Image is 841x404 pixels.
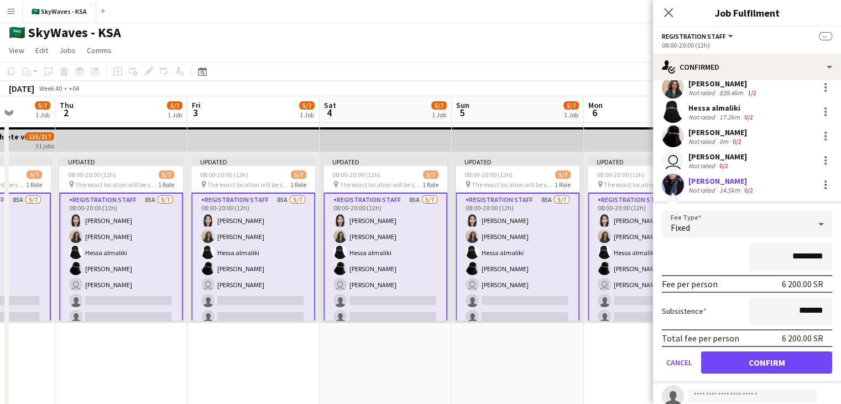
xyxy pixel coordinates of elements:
span: The exact location will be shared later [604,180,687,189]
div: Updated [588,157,712,166]
span: 1 Role [555,180,571,189]
button: Confirm [701,351,832,374]
span: The exact location will be shared later [207,180,290,189]
div: 08:00-20:00 (12h) [662,41,832,49]
div: [PERSON_NAME] [688,152,747,162]
app-card-role: Registration Staff85A5/708:00-20:00 (12h)[PERSON_NAME][PERSON_NAME]Hessa almaliki[PERSON_NAME] [P... [59,193,183,329]
div: 17.2km [717,113,742,121]
app-skills-label: 0/2 [744,186,753,194]
span: 5/7 [423,170,438,179]
span: 6 [587,106,603,119]
span: 08:00-20:00 (12h) [200,170,248,179]
app-card-role: Registration Staff85A5/708:00-20:00 (12h)[PERSON_NAME][PERSON_NAME]Hessa almaliki[PERSON_NAME] [P... [191,193,315,329]
a: Comms [82,43,116,58]
span: Week 40 [36,84,64,92]
div: Fee per person [662,278,718,289]
span: Sat [324,100,336,110]
span: 08:00-20:00 (12h) [332,170,380,179]
app-job-card: Updated08:00-20:00 (12h)5/7 The exact location will be shared later1 RoleRegistration Staff85A5/7... [59,157,183,321]
button: Cancel [662,351,697,374]
span: 1 Role [26,180,42,189]
div: +04 [69,84,79,92]
span: Thu [60,100,74,110]
div: 1 Job [168,111,182,119]
a: View [4,43,29,58]
app-job-card: Updated08:00-20:00 (12h)5/7 The exact location will be shared later1 RoleRegistration Staff85A5/7... [323,157,447,321]
a: Edit [31,43,53,58]
button: 🇸🇦 SkyWaves - KSA [23,1,96,22]
a: Jobs [55,43,80,58]
span: Sun [456,100,469,110]
span: Jobs [59,45,76,55]
span: Fri [192,100,201,110]
div: [PERSON_NAME] [688,176,755,186]
app-job-card: Updated08:00-20:00 (12h)5/7 The exact location will be shared later1 RoleRegistration Staff85A5/7... [191,157,315,321]
app-skills-label: 0/2 [733,137,741,146]
div: Updated [456,157,579,166]
span: 08:00-20:00 (12h) [597,170,645,179]
div: Not rated [688,89,717,97]
span: 3 [190,106,201,119]
span: Registration Staff [662,32,726,40]
app-skills-label: 0/2 [744,113,753,121]
div: Hessa almaliki [688,103,755,113]
div: 839.4km [717,89,745,97]
div: Updated [59,157,183,166]
span: 08:00-20:00 (12h) [464,170,513,179]
span: Mon [588,100,603,110]
div: Total fee per person [662,333,739,344]
span: The exact location will be shared later [472,180,555,189]
div: 1 Job [35,111,50,119]
span: 08:00-20:00 (12h) [68,170,116,179]
span: 5 [455,106,469,119]
app-card-role: Registration Staff85A5/708:00-20:00 (12h)[PERSON_NAME][PERSON_NAME]Hessa almaliki[PERSON_NAME] [P... [323,193,447,329]
span: -- [819,32,832,40]
div: Updated08:00-20:00 (12h)5/7 The exact location will be shared later1 RoleRegistration Staff85A5/7... [588,157,712,321]
span: 4 [322,106,336,119]
span: 1 Role [422,180,438,189]
span: 5/7 [167,101,182,110]
app-skills-label: 1/2 [748,89,756,97]
h1: 🇸🇦 SkyWaves - KSA [9,24,121,41]
div: Updated [323,157,447,166]
span: The exact location will be shared later [339,180,422,189]
div: 1 Job [300,111,314,119]
div: Confirmed [653,54,841,80]
div: 14.5km [717,186,742,194]
span: 1 Role [158,180,174,189]
span: 5/7 [299,101,315,110]
span: 5/7 [291,170,306,179]
app-job-card: Updated08:00-20:00 (12h)5/7 The exact location will be shared later1 RoleRegistration Staff85A5/7... [456,157,579,321]
span: Edit [35,45,48,55]
div: Updated [191,157,315,166]
div: 1 Job [432,111,446,119]
span: 5/7 [27,170,42,179]
app-card-role: Registration Staff85A5/708:00-20:00 (12h)[PERSON_NAME][PERSON_NAME]Hessa almaliki[PERSON_NAME] [P... [456,193,579,329]
div: 6 200.00 SR [782,333,823,344]
div: [PERSON_NAME] [688,79,759,89]
app-skills-label: 0/2 [719,162,728,170]
app-card-role: Registration Staff85A5/708:00-20:00 (12h)[PERSON_NAME][PERSON_NAME]Hessa almaliki[PERSON_NAME] [P... [588,193,712,329]
div: 6 200.00 SR [782,278,823,289]
span: 1 Role [290,180,306,189]
div: Not rated [688,162,717,170]
span: 5/7 [159,170,174,179]
span: The exact location will be shared later [75,180,158,189]
div: Not rated [688,137,717,146]
label: Subsistence [662,306,707,316]
span: 5/7 [35,101,50,110]
div: 1 Job [564,111,578,119]
span: Comms [87,45,112,55]
span: 5/7 [555,170,571,179]
span: Fixed [671,222,690,233]
div: 0m [717,137,730,146]
span: 2 [58,106,74,119]
span: 5/7 [563,101,579,110]
h3: Job Fulfilment [653,6,841,20]
button: Registration Staff [662,32,735,40]
span: View [9,45,24,55]
span: 5/7 [431,101,447,110]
